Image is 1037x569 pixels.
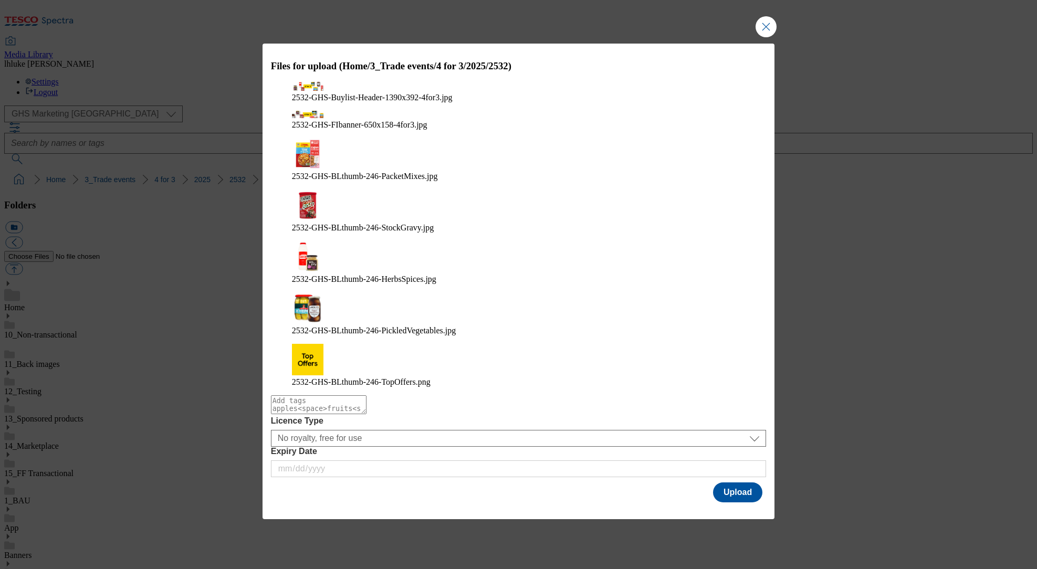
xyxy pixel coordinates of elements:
[292,82,323,91] img: preview
[292,292,323,324] img: preview
[292,189,323,221] img: preview
[292,377,746,387] figcaption: 2532-GHS-BLthumb-246-TopOffers.png
[292,120,746,130] figcaption: 2532-GHS-FIbanner-650x158-4for3.jpg
[292,326,746,335] figcaption: 2532-GHS-BLthumb-246-PickledVegetables.jpg
[756,16,777,37] button: Close Modal
[292,93,746,102] figcaption: 2532-GHS-Buylist-Header-1390x392-4for3.jpg
[271,447,767,456] label: Expiry Date
[292,344,323,375] img: preview
[292,223,746,233] figcaption: 2532-GHS-BLthumb-246-StockGravy.jpg
[713,482,762,502] button: Upload
[292,172,746,181] figcaption: 2532-GHS-BLthumb-246-PacketMixes.jpg
[292,111,323,119] img: preview
[271,60,767,72] h3: Files for upload (Home/3_Trade events/4 for 3/2025/2532)
[292,275,746,284] figcaption: 2532-GHS-BLthumb-246-HerbsSpices.jpg
[263,44,775,519] div: Modal
[292,241,323,272] img: preview
[271,416,767,426] label: Licence Type
[292,138,323,170] img: preview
